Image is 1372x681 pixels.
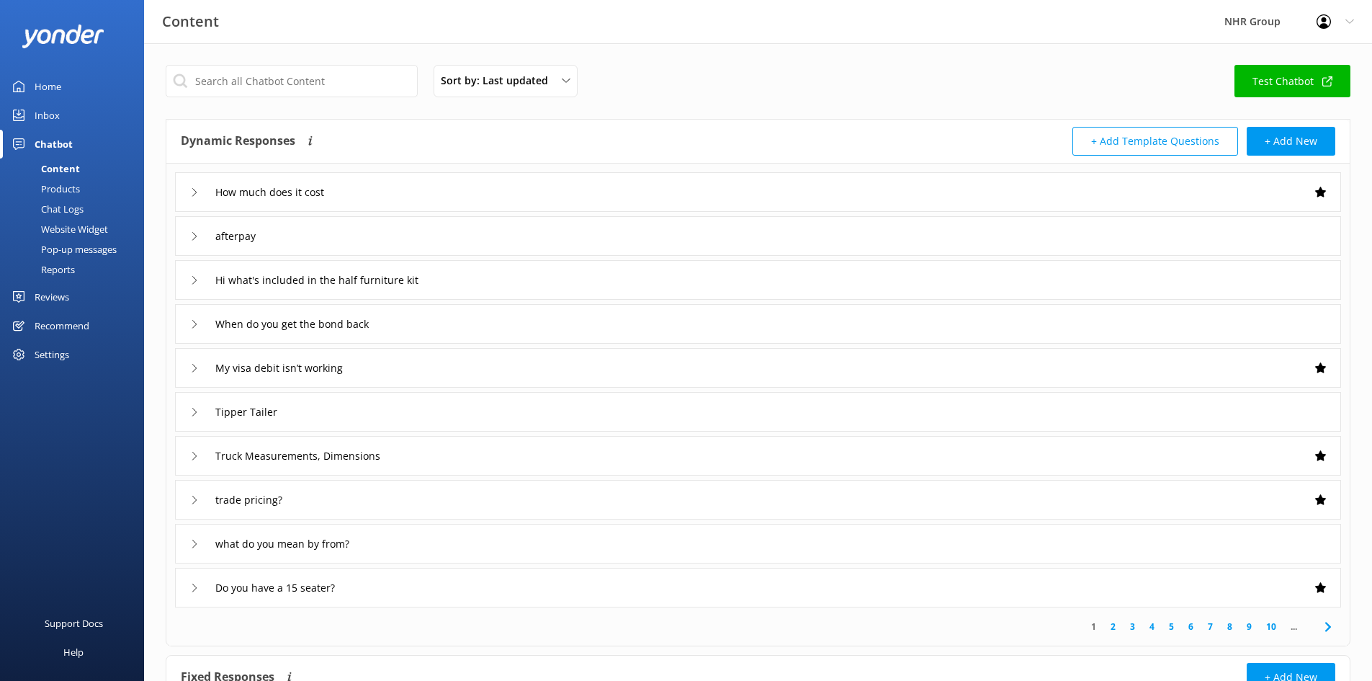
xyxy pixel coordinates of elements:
[1247,127,1335,156] button: + Add New
[1084,620,1103,633] a: 1
[1220,620,1239,633] a: 8
[9,259,75,280] div: Reports
[9,219,108,239] div: Website Widget
[35,72,61,101] div: Home
[9,159,144,179] a: Content
[9,239,144,259] a: Pop-up messages
[9,199,144,219] a: Chat Logs
[9,259,144,280] a: Reports
[22,25,104,48] img: yonder-white-logo.png
[9,199,84,219] div: Chat Logs
[441,73,557,89] span: Sort by: Last updated
[1103,620,1123,633] a: 2
[35,130,73,159] div: Chatbot
[9,239,117,259] div: Pop-up messages
[1283,620,1304,633] span: ...
[1201,620,1220,633] a: 7
[9,159,80,179] div: Content
[35,282,69,311] div: Reviews
[1072,127,1238,156] button: + Add Template Questions
[9,219,144,239] a: Website Widget
[9,179,144,199] a: Products
[1123,620,1142,633] a: 3
[9,179,80,199] div: Products
[166,65,418,97] input: Search all Chatbot Content
[35,340,69,369] div: Settings
[35,101,60,130] div: Inbox
[1181,620,1201,633] a: 6
[1162,620,1181,633] a: 5
[35,311,89,340] div: Recommend
[162,10,219,33] h3: Content
[45,609,103,638] div: Support Docs
[1234,65,1350,97] a: Test Chatbot
[63,638,84,667] div: Help
[1142,620,1162,633] a: 4
[1239,620,1259,633] a: 9
[181,127,295,156] h4: Dynamic Responses
[1259,620,1283,633] a: 10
